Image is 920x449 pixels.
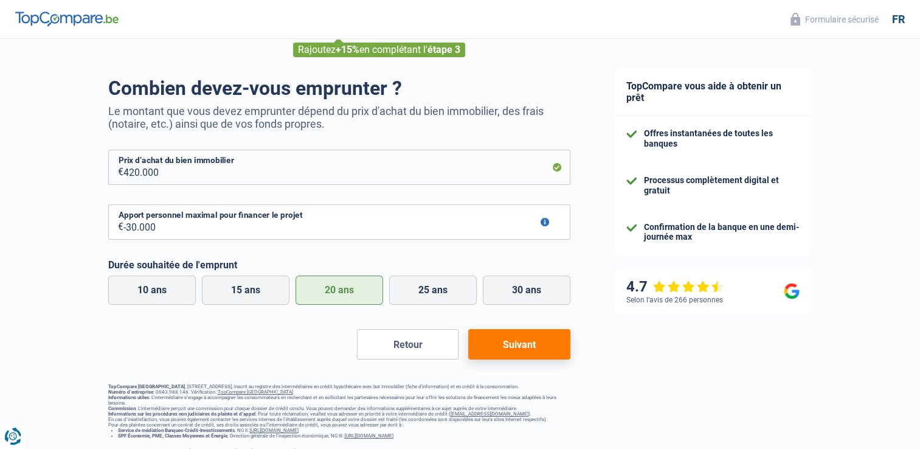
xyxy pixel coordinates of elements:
a: [URL][DOMAIN_NAME] [345,433,393,439]
p: En cas d’insatisfaction, vous pouvez également contacter les services internes de l’établissement... [108,417,570,422]
p: : 0643.988.146. Vérification : [108,389,570,395]
button: Retour [357,329,458,360]
span: étape 3 [427,44,460,55]
h1: Combien devez-vous emprunter ? [108,77,570,100]
img: TopCompare Logo [15,12,119,26]
a: [EMAIL_ADDRESS][DOMAIN_NAME] [451,411,528,417]
div: fr [892,13,905,26]
a: [URL][DOMAIN_NAME] [250,428,299,433]
p: : L’intermédiaire s’engage à accompagner les consommateurs en recherchant et en sollicitant les p... [108,395,570,406]
div: Confirmation de la banque en une demi-journée max [644,222,800,243]
div: TopCompare vous aide à obtenir un prêt [614,68,812,116]
strong: Commission [108,406,136,411]
button: Suivant [468,329,570,360]
a: TopCompare [GEOGRAPHIC_DATA] [218,389,293,395]
img: Advertisement [3,394,4,395]
div: Rajoutez en complétant l' [293,43,465,57]
p: Le montant que vous devez emprunter dépend du prix d'achat du bien immobilier, des frais (notaire... [108,105,570,130]
label: 15 ans [202,276,289,305]
strong: Informations sur les procédures non judiciaires de plainte et d’appel [108,411,255,417]
label: 20 ans [296,276,383,305]
div: Selon l’avis de 266 personnes [626,296,723,304]
label: 25 ans [389,276,477,305]
div: Offres instantanées de toutes les banques [644,128,800,149]
li: , NG II : [118,428,570,433]
strong: SPF Économie, PME, Classes Moyennes et Énergie [118,433,227,439]
p: Pour des plaintes concernant un contrat de crédit, ses droits associés ou l’intermédiaire de créd... [108,422,570,428]
strong: Informations utiles [108,395,149,400]
p: : L’intermédiaire perçoit une commission pour chaque dossier de crédit conclu. Vous pouvez demand... [108,406,570,411]
strong: Service de médiation Banques-Crédit-Investissements [118,428,235,433]
li: , Direction générale de l’inspection économique, NG III : [118,433,570,439]
button: Formulaire sécurisé [783,9,886,29]
label: Durée souhaitée de l'emprunt [108,259,570,271]
p: , [STREET_ADDRESS], inscrit au registre des intermédiaires en crédit hypothécaire avec but immobi... [108,384,570,389]
span: +15% [336,44,359,55]
span: € [108,204,123,240]
div: 4.7 [626,278,724,296]
label: 30 ans [483,276,570,305]
p: : Pour toute réclamation, veuillez vous adresser en priorité à votre intermédiaire de crédit ( ). [108,411,570,417]
div: Processus complètement digital et gratuit [644,175,800,196]
strong: TopCompare [GEOGRAPHIC_DATA] [108,384,185,389]
label: 10 ans [108,276,196,305]
strong: Numéro d’entreprise [108,389,153,395]
span: € [108,150,123,185]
